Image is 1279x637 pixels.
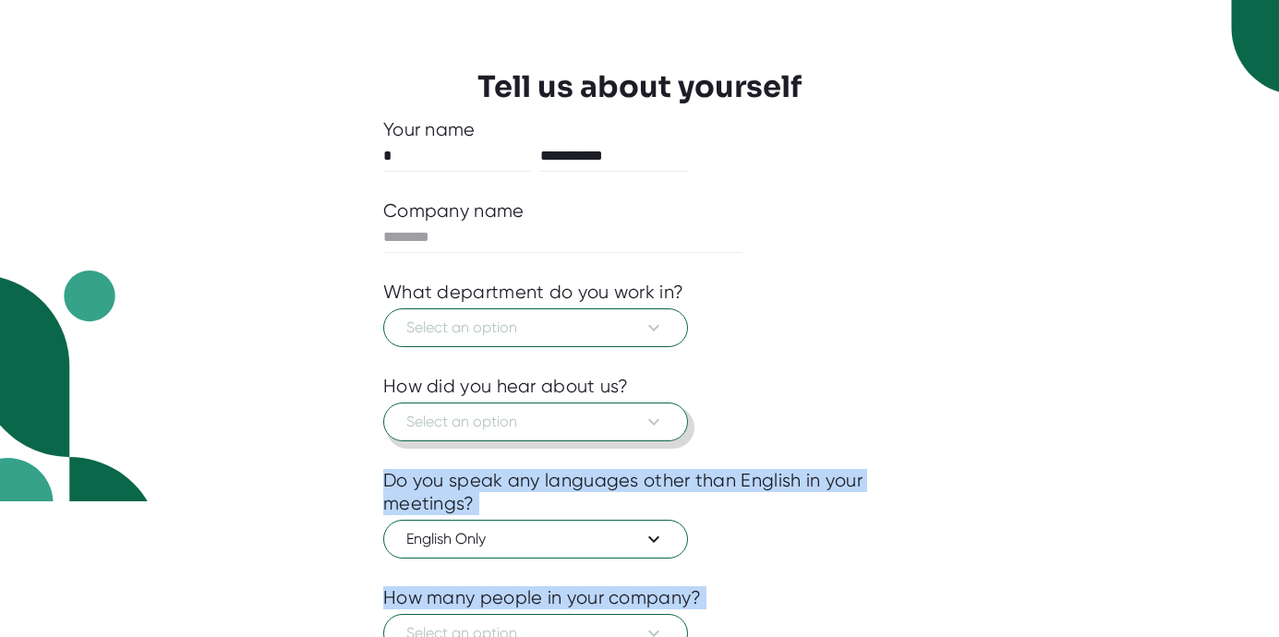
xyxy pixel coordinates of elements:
[406,528,665,550] span: English Only
[383,281,683,304] div: What department do you work in?
[383,118,896,141] div: Your name
[383,308,688,347] button: Select an option
[383,403,688,441] button: Select an option
[406,411,665,433] span: Select an option
[383,586,702,609] div: How many people in your company?
[477,69,802,104] h3: Tell us about yourself
[383,520,688,559] button: English Only
[383,199,525,222] div: Company name
[383,375,629,398] div: How did you hear about us?
[406,317,665,339] span: Select an option
[383,469,896,515] div: Do you speak any languages other than English in your meetings?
